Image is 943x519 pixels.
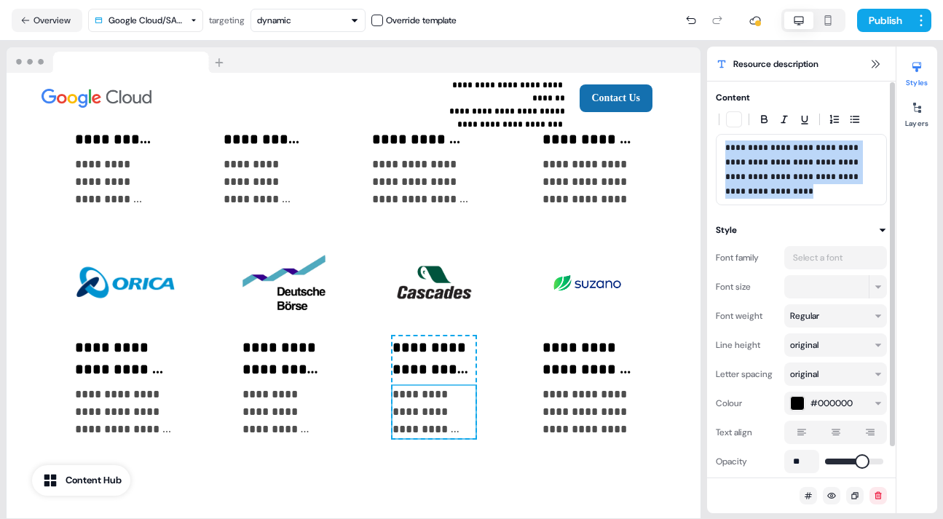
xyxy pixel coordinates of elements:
[716,362,778,386] div: Letter spacing
[580,84,653,112] button: Contact Us
[857,9,911,32] button: Publish
[7,47,230,74] img: Browser topbar
[784,392,887,415] button: #000000
[790,367,818,381] div: original
[716,304,778,328] div: Font weight
[108,13,185,28] div: Google Cloud/SAP/Rise v2.2
[392,246,476,319] img: Thumbnail image
[66,473,122,488] div: Content Hub
[32,465,130,496] button: Content Hub
[896,96,937,128] button: Layers
[42,89,151,108] img: Image
[716,90,750,105] div: Content
[896,55,937,87] button: Styles
[716,421,778,444] div: Text align
[790,309,819,323] div: Regular
[716,392,778,415] div: Colour
[542,246,632,319] img: Thumbnail image
[75,246,175,319] img: Thumbnail image
[733,57,818,71] span: Resource description
[716,333,778,357] div: Line height
[790,338,818,352] div: original
[716,450,778,473] div: Opacity
[242,246,325,319] img: Thumbnail image
[42,89,261,108] div: Image
[250,9,366,32] button: dynamic
[716,223,737,237] div: Style
[386,13,457,28] div: Override template
[257,13,291,28] div: dynamic
[12,9,82,32] button: Overview
[716,246,778,269] div: Font family
[790,250,845,265] div: Select a font
[716,223,887,237] button: Style
[810,396,853,411] span: #000000
[209,13,245,28] div: targeting
[784,246,887,269] button: Select a font
[716,275,778,298] div: Font size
